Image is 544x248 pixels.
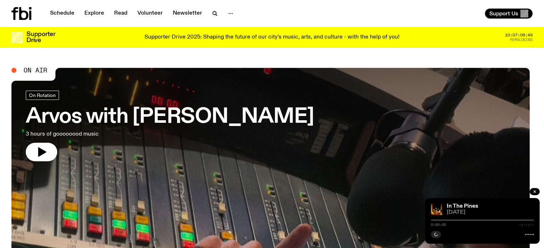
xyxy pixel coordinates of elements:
[26,91,314,161] a: Arvos with [PERSON_NAME]3 hours of goooooood music
[26,107,314,127] h3: Arvos with [PERSON_NAME]
[26,130,209,138] p: 3 hours of goooooood music
[510,38,533,42] span: Remaining
[489,10,518,17] span: Support Us
[24,67,47,74] span: On Air
[26,31,55,44] h3: Supporter Drive
[110,9,132,19] a: Read
[46,9,79,19] a: Schedule
[447,203,478,209] a: In The Pines
[519,223,534,227] span: -:--:--
[431,223,446,227] span: 0:00:00
[26,91,59,100] a: On Rotation
[29,92,56,98] span: On Rotation
[447,210,534,215] span: [DATE]
[168,9,206,19] a: Newsletter
[80,9,108,19] a: Explore
[133,9,167,19] a: Volunteer
[505,33,533,37] span: 10:07:06:49
[144,34,400,41] p: Supporter Drive 2025: Shaping the future of our city’s music, arts, and culture - with the help o...
[485,9,533,19] button: Support Us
